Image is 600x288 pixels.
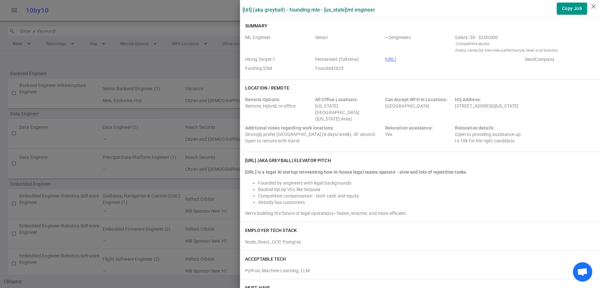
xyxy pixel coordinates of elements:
[245,85,289,91] h6: Location / Remote
[385,96,453,122] div: [GEOGRAPHIC_DATA]
[245,256,286,262] h6: ACCEPTABLE TECH
[385,56,523,62] span: Company URL
[455,96,592,122] div: [STREET_ADDRESS][US_STATE]
[315,34,383,53] span: Level
[315,56,383,62] span: Job Type
[245,239,301,245] span: Node, React, GCP, Postgres
[258,193,359,198] span: Competitive compensation - both cash and equity
[245,265,595,274] div: Python, Machine Learning, LLM
[245,97,280,102] span: Remote Options:
[455,125,495,130] span: Relocation details:
[385,97,448,102] span: Can Accept WFH In Locations:
[455,48,559,53] i: Salary varies by interview performance, level, and location.
[573,262,592,282] div: Open chat
[455,41,592,47] small: - Competitive equity
[258,200,305,205] span: Already has customers
[385,34,453,53] span: Team Count
[315,96,383,122] div: [US_STATE][GEOGRAPHIC_DATA] ([US_STATE] Area)
[245,125,334,130] span: Additional notes regarding work locations:
[557,3,587,14] button: Copy Job
[315,65,383,72] span: Employer Founded
[385,125,433,130] span: Relocation assistance:
[245,210,595,216] div: We're building the future of legal operations—faster, smarter, and more efficient.
[315,97,358,102] span: All Office Locations:
[245,65,313,72] span: Employer Founding
[245,23,267,29] h6: Summary
[455,97,481,102] span: HQ Address:
[245,169,467,175] strong: [URL] is a legal AI startup reinventing how in-house legal teams operate - slow and lots of repet...
[245,125,383,144] div: Strongly prefer [GEOGRAPHIC_DATA] (4 days/week). SF second. Open to remote with travel
[385,125,453,144] div: Yes
[245,227,297,234] h6: EMPLOYER TECH STACK
[245,34,313,53] span: Roles
[455,125,522,144] div: Open to providing assistance up to 10k for the right candidate
[385,57,396,62] a: [URL]
[245,56,313,62] span: Hiring Target
[525,56,592,62] span: Employer Stage e.g. Series A
[245,157,331,164] h6: [URL] (aka Greyball) elevator pitch
[243,7,375,13] label: [URL] (aka Greyball) - Founding MLE - [US_STATE] | ML Engineer
[245,96,313,122] div: Remote, Hybrid, In-office
[258,187,279,192] span: Backed by
[258,186,595,193] li: top VCs like Sequoia
[590,3,597,10] i: close
[258,180,595,186] li: Founded by engineers with legal backgrounds
[455,34,592,41] div: Salary Range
